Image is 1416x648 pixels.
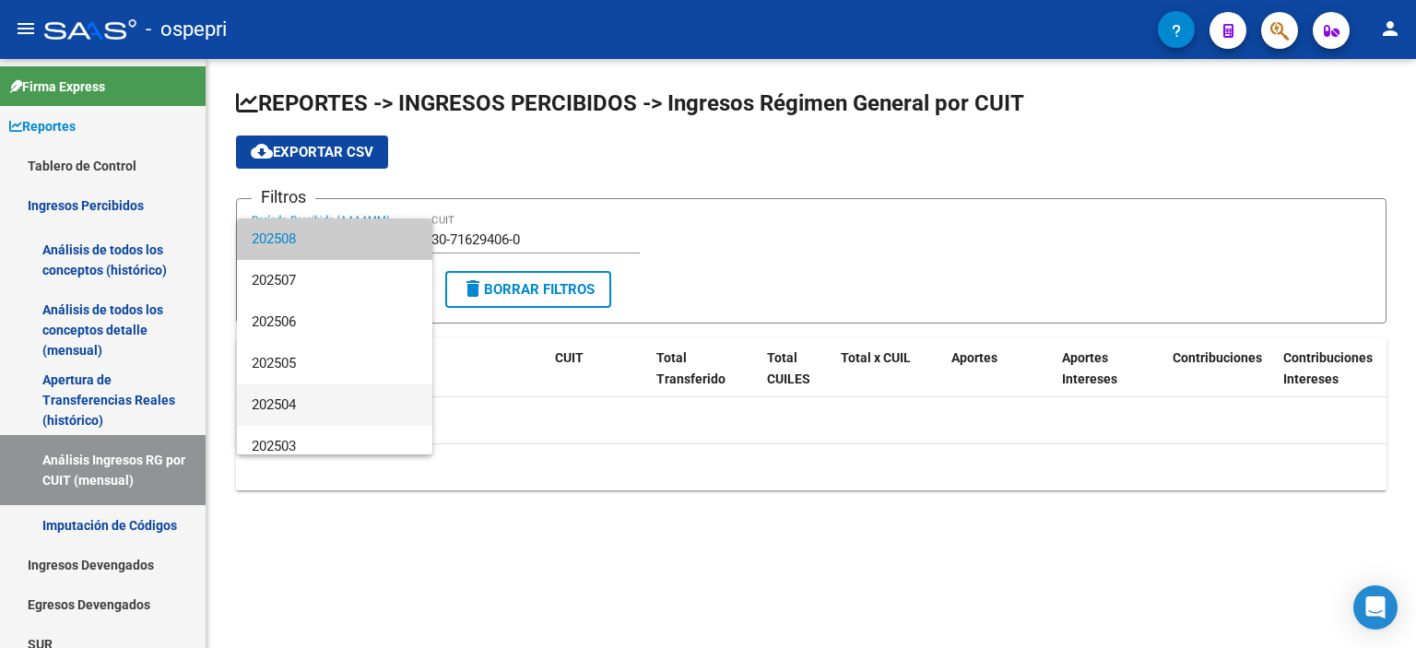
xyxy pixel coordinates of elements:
span: 202505 [252,343,418,384]
div: Open Intercom Messenger [1353,585,1398,630]
span: 202507 [252,260,418,301]
span: 202506 [252,301,418,343]
span: 202503 [252,426,418,467]
span: 202504 [252,384,418,426]
span: 202508 [252,218,418,260]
